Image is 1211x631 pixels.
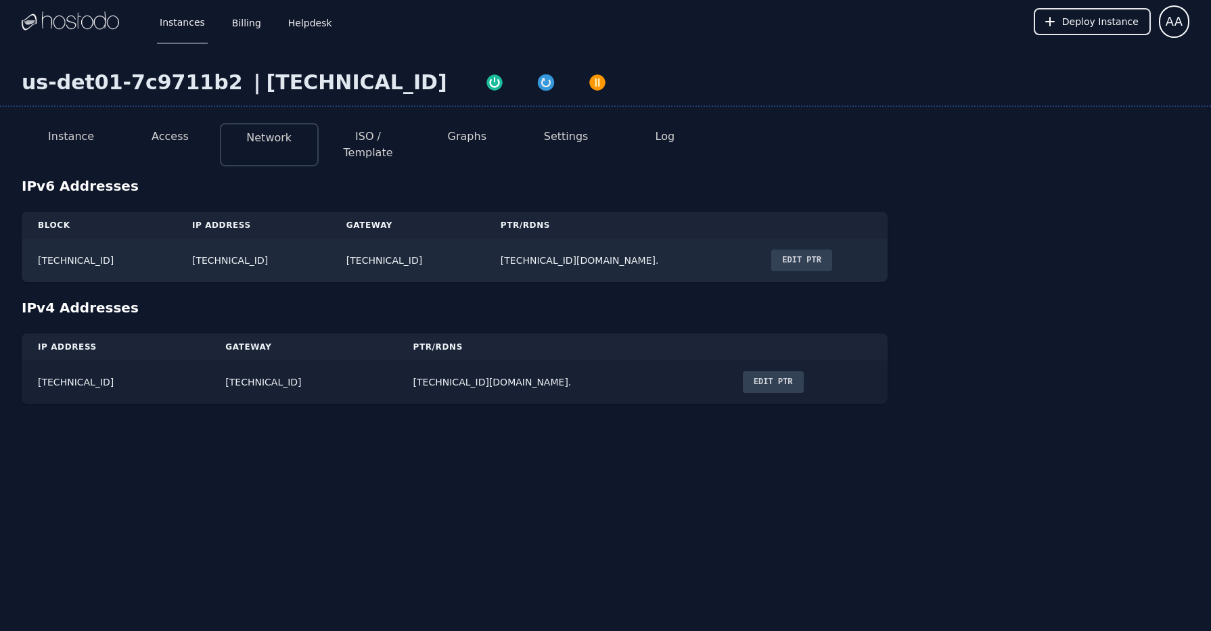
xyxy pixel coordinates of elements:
[448,128,486,145] button: Graphs
[397,333,727,360] th: PTR/rDNS
[572,70,623,92] button: Power Off
[469,70,520,92] button: Power On
[588,73,607,92] img: Power Off
[330,212,484,239] th: Gateway
[267,70,447,95] div: [TECHNICAL_ID]
[329,128,407,161] button: ISO / Template
[176,212,330,239] th: IP Address
[22,298,1189,317] div: IPv4 Addresses
[1062,15,1139,28] span: Deploy Instance
[209,333,396,360] th: Gateway
[22,70,248,95] div: us-det01-7c9711b2
[520,70,572,92] button: Restart
[397,360,727,404] td: [TECHNICAL_ID][DOMAIN_NAME].
[48,128,94,145] button: Instance
[22,360,209,404] td: [TECHNICAL_ID]
[743,371,804,393] button: Edit PTR
[22,333,209,360] th: IP Address
[484,239,756,282] td: [TECHNICAL_ID][DOMAIN_NAME].
[1166,12,1183,31] span: AA
[22,177,1189,195] div: IPv6 Addresses
[544,128,589,145] button: Settings
[656,128,675,145] button: Log
[536,73,555,92] img: Restart
[22,11,119,32] img: Logo
[1034,8,1151,35] button: Deploy Instance
[330,239,484,282] td: [TECHNICAL_ID]
[246,130,292,146] button: Network
[485,73,504,92] img: Power On
[484,212,756,239] th: PTR/rDNS
[22,239,176,282] td: [TECHNICAL_ID]
[22,212,176,239] th: Block
[176,239,330,282] td: [TECHNICAL_ID]
[248,70,267,95] div: |
[1159,5,1189,38] button: User menu
[209,360,396,404] td: [TECHNICAL_ID]
[152,128,189,145] button: Access
[771,250,832,271] button: Edit PTR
